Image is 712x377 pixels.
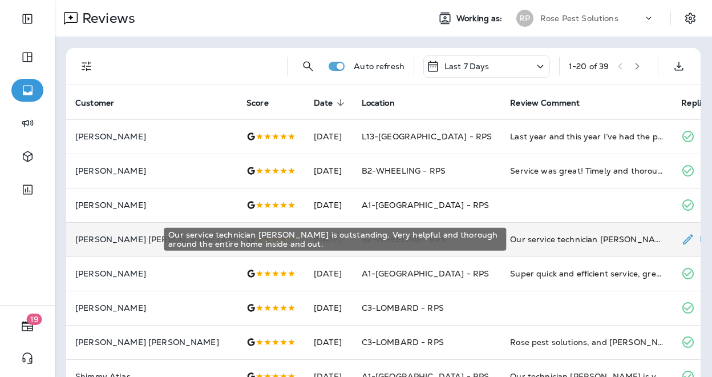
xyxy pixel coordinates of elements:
span: Customer [75,98,114,108]
td: [DATE] [305,325,353,359]
div: Service was great! Timely and thorough. [510,165,663,177]
div: Our service technician Steve is outstanding. Very helpful and thorough around the entire home ins... [510,234,663,245]
span: A1-[GEOGRAPHIC_DATA] - RPS [362,268,489,279]
div: Our service technician [PERSON_NAME] is outstanding. Very helpful and thorough around the entire ... [164,228,506,251]
td: [DATE] [305,291,353,325]
button: Expand Sidebar [11,7,43,30]
button: Filters [75,55,98,78]
span: Score [246,98,269,108]
span: A1-[GEOGRAPHIC_DATA] - RPS [362,200,489,210]
button: Settings [680,8,701,29]
span: Review Comment [510,98,580,108]
p: [PERSON_NAME] [PERSON_NAME] & Megent Financial [75,235,228,244]
span: Review Comment [510,98,594,108]
p: [PERSON_NAME] [PERSON_NAME] [75,338,228,347]
span: Working as: [456,14,505,23]
span: B2-WHEELING - RPS [362,166,446,176]
span: L13-[GEOGRAPHIC_DATA] - RPS [362,131,492,142]
span: Replied [681,98,711,108]
span: Score [246,98,284,108]
p: [PERSON_NAME] [75,303,228,312]
span: C3-LOMBARD - RPS [362,303,444,313]
span: C3-LOMBARD - RPS [362,337,444,347]
button: Search Reviews [297,55,319,78]
span: Location [362,98,395,108]
p: [PERSON_NAME] [75,132,228,141]
td: [DATE] [305,222,353,256]
div: Rose pest solutions, and Gary Are the best! When we moved here 19 years ago, we found pest Rose s... [510,336,663,348]
span: Date [314,98,333,108]
p: [PERSON_NAME] [75,269,228,278]
td: [DATE] [305,256,353,291]
button: Export as CSV [667,55,690,78]
td: [DATE] [305,154,353,188]
td: [DATE] [305,188,353,222]
span: Location [362,98,410,108]
div: Last year and this year I’ve had the pleasure of Mark Upton being the technician of Rose Pest Sol... [510,131,663,142]
div: RP [516,10,533,27]
p: [PERSON_NAME] [75,166,228,175]
p: Auto refresh [354,62,404,71]
p: Reviews [78,10,135,27]
span: 19 [27,314,42,325]
p: Rose Pest Solutions [540,14,618,23]
p: Last 7 Days [444,62,489,71]
div: 1 - 20 of 39 [569,62,609,71]
button: 19 [11,315,43,338]
div: Super quick and efficient service, great working with their team. [510,268,663,279]
td: [DATE] [305,119,353,154]
span: Date [314,98,348,108]
p: [PERSON_NAME] [75,200,228,210]
span: Customer [75,98,129,108]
